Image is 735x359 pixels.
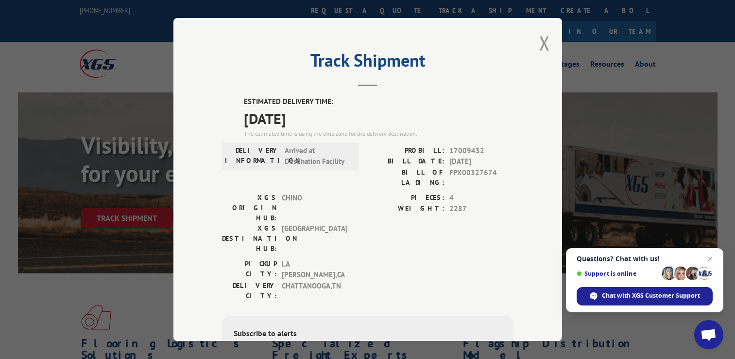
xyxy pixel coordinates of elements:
[282,280,347,301] span: CHATTANOOGA , TN
[368,145,444,156] label: PROBILL:
[449,145,513,156] span: 17009432
[285,145,350,167] span: Arrived at Destination Facility
[539,30,550,56] button: Close modal
[244,129,513,138] div: The estimated time is using the time zone for the delivery destination.
[368,167,444,187] label: BILL OF LADING:
[602,291,700,300] span: Chat with XGS Customer Support
[449,156,513,167] span: [DATE]
[222,192,277,223] label: XGS ORIGIN HUB:
[234,327,502,341] div: Subscribe to alerts
[244,107,513,129] span: [DATE]
[244,96,513,108] label: ESTIMATED DELIVERY TIME:
[694,320,723,349] div: Open chat
[225,145,280,167] label: DELIVERY INFORMATION:
[449,167,513,187] span: FPX00327674
[282,258,347,280] span: LA [PERSON_NAME] , CA
[449,192,513,203] span: 4
[222,223,277,253] label: XGS DESTINATION HUB:
[704,253,716,265] span: Close chat
[368,156,444,167] label: BILL DATE:
[282,192,347,223] span: CHINO
[577,270,658,277] span: Support is online
[222,54,513,72] h2: Track Shipment
[577,287,713,305] div: Chat with XGS Customer Support
[449,203,513,215] span: 2287
[577,255,713,263] span: Questions? Chat with us!
[282,223,347,253] span: [GEOGRAPHIC_DATA]
[222,280,277,301] label: DELIVERY CITY:
[368,192,444,203] label: PIECES:
[222,258,277,280] label: PICKUP CITY:
[368,203,444,215] label: WEIGHT:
